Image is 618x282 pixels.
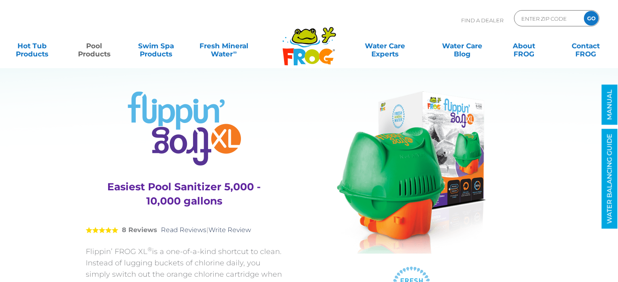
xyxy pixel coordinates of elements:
sup: ® [147,246,152,252]
a: PoolProducts [70,38,118,54]
input: GO [584,11,598,26]
h3: Easiest Pool Sanitizer 5,000 - 10,000 gallons [96,180,273,208]
a: Water CareExperts [346,38,424,54]
strong: 8 Reviews [122,226,157,234]
a: WATER BALANCING GUIDE [602,129,618,229]
a: AboutFROG [500,38,548,54]
img: Frog Products Logo [278,16,340,66]
a: Fresh MineralWater∞ [194,38,254,54]
a: Water CareBlog [438,38,486,54]
a: MANUAL [602,85,618,125]
p: Find A Dealer [461,10,503,30]
a: Read Reviews [161,226,206,234]
a: ContactFROG [562,38,610,54]
div: | [86,214,283,246]
img: Product Logo [128,91,241,166]
a: Write Review [208,226,251,234]
a: Hot TubProducts [8,38,56,54]
span: 5 [86,227,118,233]
sup: ∞ [233,49,236,55]
a: Swim SpaProducts [132,38,180,54]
